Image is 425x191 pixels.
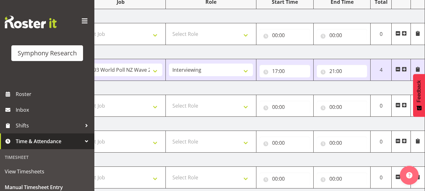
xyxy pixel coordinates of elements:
[260,172,310,185] input: Click to select...
[371,167,392,188] td: 0
[371,23,392,45] td: 0
[5,16,57,28] img: Rosterit website logo
[317,172,367,185] input: Click to select...
[260,65,310,77] input: Click to select...
[2,151,93,164] div: Timesheet
[16,89,91,99] span: Roster
[317,29,367,42] input: Click to select...
[416,80,422,102] span: Feedback
[260,29,310,42] input: Click to select...
[16,121,82,130] span: Shifts
[371,95,392,117] td: 0
[16,137,82,146] span: Time & Attendance
[317,65,367,77] input: Click to select...
[371,131,392,153] td: 0
[260,137,310,149] input: Click to select...
[2,164,93,179] a: View Timesheets
[317,101,367,113] input: Click to select...
[406,172,412,178] img: help-xxl-2.png
[5,167,90,176] span: View Timesheets
[371,59,392,81] td: 4
[260,101,310,113] input: Click to select...
[317,137,367,149] input: Click to select...
[16,105,91,115] span: Inbox
[18,48,77,58] div: Symphony Research
[413,74,425,117] button: Feedback - Show survey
